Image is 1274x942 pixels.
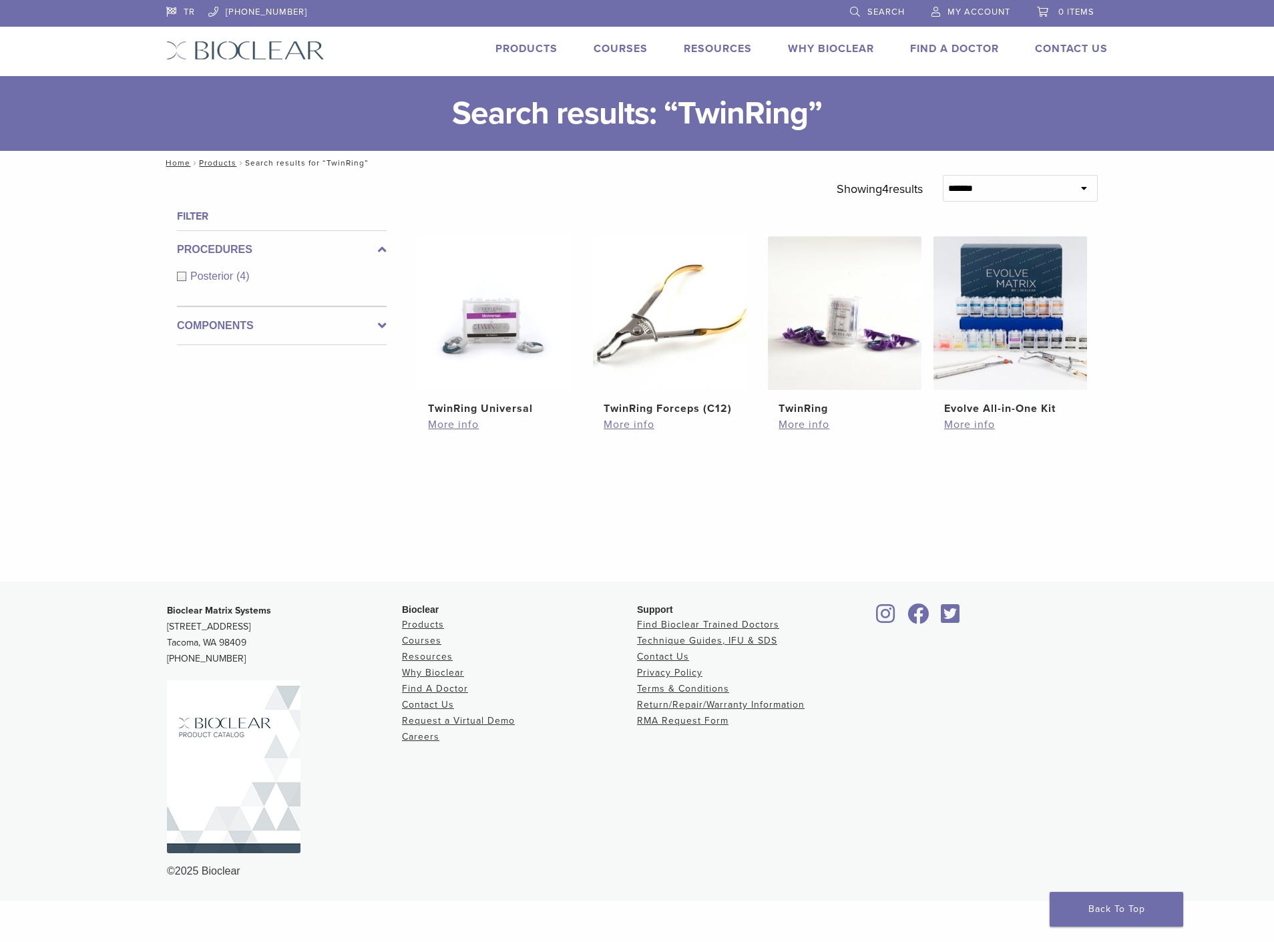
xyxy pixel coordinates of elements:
a: Courses [402,635,441,646]
label: Components [177,318,387,334]
a: Back To Top [1050,892,1183,927]
a: Bioclear [872,612,900,625]
span: Support [637,604,673,615]
h2: Evolve All-in-One Kit [944,401,1076,417]
a: Evolve All-in-One KitEvolve All-in-One Kit [933,236,1088,417]
span: (4) [236,270,250,282]
label: Procedures [177,242,387,258]
a: Products [495,42,558,55]
a: Products [402,619,444,630]
span: Posterior [190,270,236,282]
a: Bioclear [903,612,933,625]
a: Why Bioclear [402,667,464,678]
img: TwinRing [768,236,921,390]
a: Resources [684,42,752,55]
img: TwinRing Universal [417,236,571,390]
a: Products [199,158,236,168]
a: TwinRing UniversalTwinRing Universal [417,236,572,417]
span: Search [867,7,905,17]
a: Find Bioclear Trained Doctors [637,619,779,630]
h2: TwinRing [779,401,911,417]
a: More info [779,417,911,433]
a: More info [604,417,736,433]
img: TwinRing Forceps (C12) [593,236,747,390]
a: Find A Doctor [402,683,468,694]
img: Bioclear [167,680,300,853]
span: Bioclear [402,604,439,615]
a: Careers [402,731,439,742]
a: Home [162,158,190,168]
a: More info [944,417,1076,433]
a: Courses [594,42,648,55]
h2: TwinRing Universal [428,401,560,417]
a: TwinRing Forceps (C12)TwinRing Forceps (C12) [592,236,748,417]
a: Terms & Conditions [637,683,729,694]
a: Bioclear [936,612,964,625]
a: Resources [402,651,453,662]
span: / [190,160,199,166]
a: Return/Repair/Warranty Information [637,699,805,710]
a: TwinRingTwinRing [767,236,923,417]
h2: TwinRing Forceps (C12) [604,401,736,417]
a: More info [428,417,560,433]
h4: Filter [177,208,387,224]
span: My Account [947,7,1010,17]
a: Contact Us [402,699,454,710]
span: 0 items [1058,7,1094,17]
strong: Bioclear Matrix Systems [167,605,271,616]
a: RMA Request Form [637,715,728,726]
a: Privacy Policy [637,667,702,678]
a: Why Bioclear [788,42,874,55]
a: Request a Virtual Demo [402,715,515,726]
a: Find A Doctor [910,42,999,55]
p: [STREET_ADDRESS] Tacoma, WA 98409 [PHONE_NUMBER] [167,603,402,667]
img: Evolve All-in-One Kit [933,236,1087,390]
a: Technique Guides, IFU & SDS [637,635,777,646]
nav: Search results for “TwinRing” [156,151,1118,175]
a: Contact Us [1035,42,1108,55]
p: Showing results [837,175,923,203]
span: / [236,160,245,166]
img: Bioclear [166,41,325,60]
span: 4 [882,182,889,196]
div: ©2025 Bioclear [167,863,1107,879]
a: Contact Us [637,651,689,662]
